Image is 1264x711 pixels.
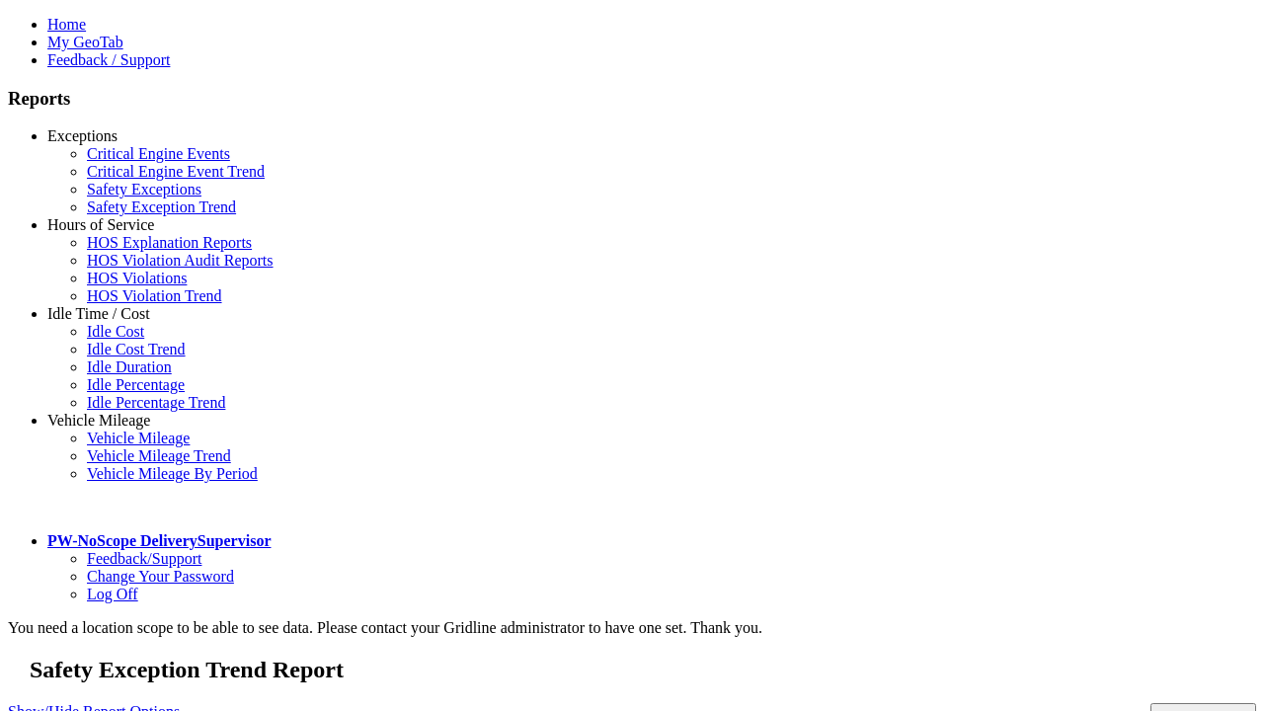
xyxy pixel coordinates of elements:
[47,16,86,33] a: Home
[47,216,154,233] a: Hours of Service
[47,51,170,68] a: Feedback / Support
[87,252,274,269] a: HOS Violation Audit Reports
[87,341,186,357] a: Idle Cost Trend
[87,568,234,585] a: Change Your Password
[8,619,1256,637] div: You need a location scope to be able to see data. Please contact your Gridline administrator to h...
[87,234,252,251] a: HOS Explanation Reports
[87,430,190,446] a: Vehicle Mileage
[47,532,271,549] a: PW-NoScope DeliverySupervisor
[87,447,231,464] a: Vehicle Mileage Trend
[87,181,201,197] a: Safety Exceptions
[87,270,187,286] a: HOS Violations
[8,88,1256,110] h3: Reports
[47,34,123,50] a: My GeoTab
[30,657,1256,683] h2: Safety Exception Trend Report
[87,198,236,215] a: Safety Exception Trend
[87,550,201,567] a: Feedback/Support
[87,376,185,393] a: Idle Percentage
[87,394,225,411] a: Idle Percentage Trend
[87,358,172,375] a: Idle Duration
[87,287,222,304] a: HOS Violation Trend
[47,127,118,144] a: Exceptions
[87,145,230,162] a: Critical Engine Events
[87,586,138,602] a: Log Off
[47,305,150,322] a: Idle Time / Cost
[87,163,265,180] a: Critical Engine Event Trend
[87,465,258,482] a: Vehicle Mileage By Period
[47,412,150,429] a: Vehicle Mileage
[87,323,144,340] a: Idle Cost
